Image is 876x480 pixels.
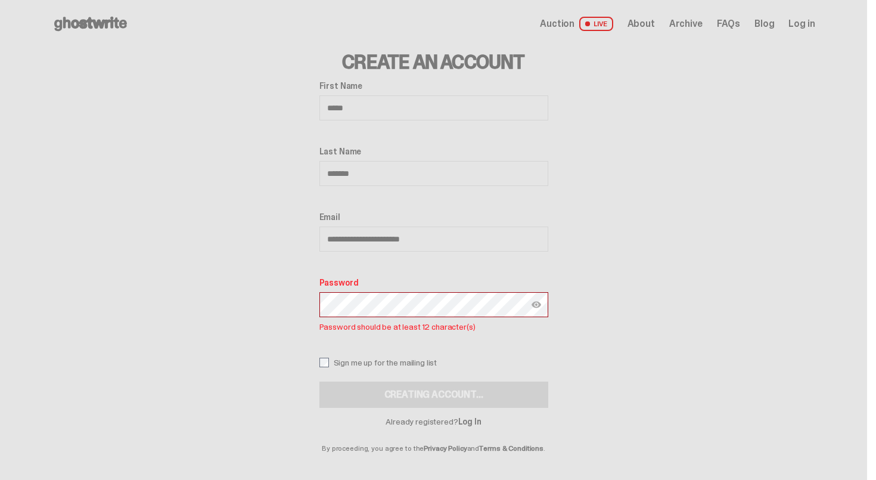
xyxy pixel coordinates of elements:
[319,426,548,452] p: By proceeding, you agree to the and .
[532,300,541,309] img: Show password
[579,17,613,31] span: LIVE
[319,320,548,334] p: Password should be at least 12 character(s)
[319,147,548,156] label: Last Name
[319,358,329,367] input: Sign me up for the mailing list
[540,17,613,31] a: Auction LIVE
[319,358,548,367] label: Sign me up for the mailing list
[479,444,543,453] a: Terms & Conditions
[424,444,467,453] a: Privacy Policy
[540,19,574,29] span: Auction
[319,278,548,287] label: Password
[319,417,548,426] p: Already registered?
[669,19,703,29] a: Archive
[319,81,548,91] label: First Name
[628,19,655,29] a: About
[319,52,548,72] h3: Create an Account
[319,212,548,222] label: Email
[717,19,740,29] a: FAQs
[458,416,482,427] a: Log In
[754,19,774,29] a: Blog
[788,19,815,29] a: Log in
